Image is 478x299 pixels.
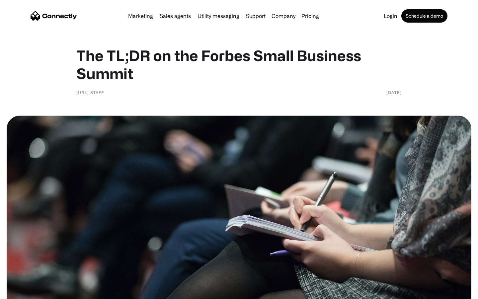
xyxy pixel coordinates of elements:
[386,89,402,96] div: [DATE]
[76,89,104,96] div: [URL] Staff
[76,47,402,82] h1: The TL;DR on the Forbes Small Business Summit
[272,11,295,21] div: Company
[31,11,77,21] a: home
[125,13,156,19] a: Marketing
[401,9,447,23] a: Schedule a demo
[243,13,268,19] a: Support
[270,11,297,21] div: Company
[299,13,322,19] a: Pricing
[381,13,400,19] a: Login
[195,13,242,19] a: Utility messaging
[7,287,40,297] aside: Language selected: English
[13,287,40,297] ul: Language list
[157,13,194,19] a: Sales agents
